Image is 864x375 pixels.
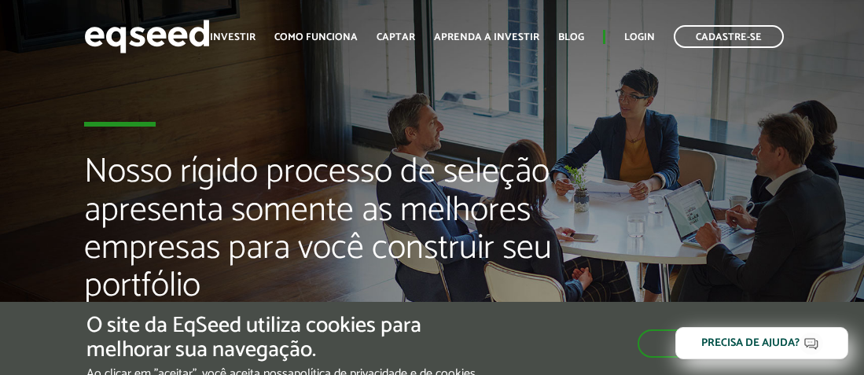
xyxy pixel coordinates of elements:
a: Aprenda a investir [434,32,539,42]
h5: O site da EqSeed utiliza cookies para melhorar sua navegação. [86,314,502,362]
a: Captar [377,32,415,42]
button: Aceitar [638,329,778,358]
a: Investir [210,32,256,42]
h2: Nosso rígido processo de seleção apresenta somente as melhores empresas para você construir seu p... [84,153,564,353]
a: Cadastre-se [674,25,784,48]
a: Como funciona [274,32,358,42]
img: EqSeed [84,16,210,57]
a: Login [624,32,655,42]
a: Blog [558,32,584,42]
